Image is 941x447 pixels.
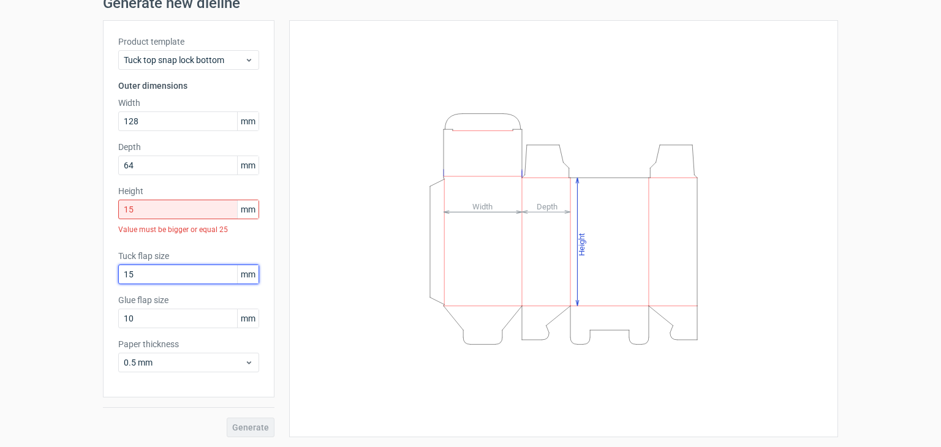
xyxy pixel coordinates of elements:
span: mm [237,112,259,130]
label: Glue flap size [118,294,259,306]
span: Tuck top snap lock bottom [124,54,244,66]
label: Product template [118,36,259,48]
label: Depth [118,141,259,153]
label: Paper thickness [118,338,259,350]
tspan: Height [577,233,586,255]
h3: Outer dimensions [118,80,259,92]
span: 0.5 mm [124,356,244,369]
label: Height [118,185,259,197]
span: mm [237,309,259,328]
span: mm [237,265,259,284]
tspan: Depth [537,201,557,211]
label: Tuck flap size [118,250,259,262]
span: mm [237,200,259,219]
span: mm [237,156,259,175]
label: Width [118,97,259,109]
tspan: Width [472,201,493,211]
div: Value must be bigger or equal 25 [118,219,259,240]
